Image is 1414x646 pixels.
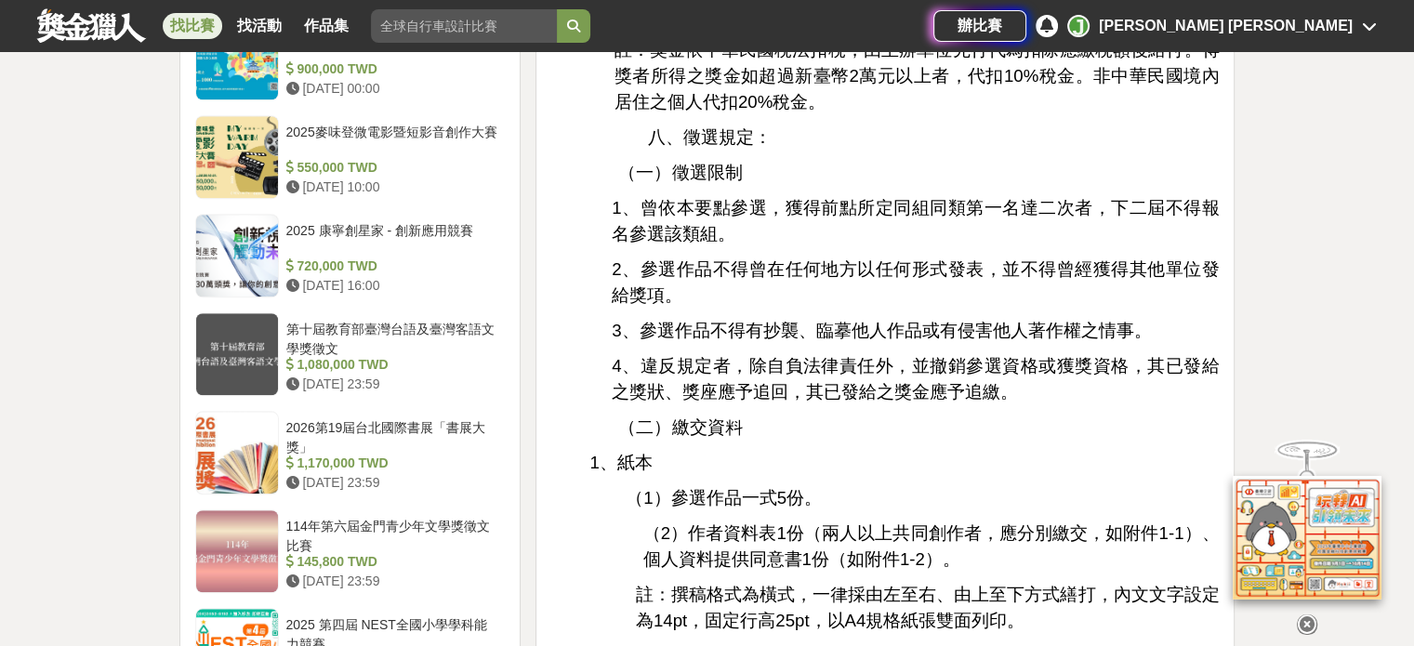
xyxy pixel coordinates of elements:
[286,123,498,158] div: 2025麥味登微電影暨短影音創作大賽
[612,321,1151,340] span: 3、參選作品不得有抄襲、臨摹他人作品或有侵害他人著作權之情事。
[286,355,498,375] div: 1,080,000 TWD
[1067,15,1090,37] div: J
[286,59,498,79] div: 900,000 TWD
[612,198,1219,244] span: 1、曾依本要點參選，獲得前點所定同組同類第一名達二次者，下二屆不得報名參選該類組。
[626,488,822,508] span: （1）參選作品一式5份。
[195,17,506,100] a: 2025 青春光影西遊記 900,000 TWD [DATE] 00:00
[614,40,1220,112] span: 註：獎金依中華民國稅法扣稅，由主辦單位先行代為扣除應繳稅額後給付。得獎者所得之獎金如超過新臺幣2萬元以上者，代扣10%稅金。非中華民國境內居住之個人代扣20%稅金。
[648,127,772,147] span: 八、徵選規定：
[286,454,498,473] div: 1,170,000 TWD
[195,214,506,297] a: 2025 康寧創星家 - 創新應用競賽 720,000 TWD [DATE] 16:00
[642,523,1219,569] span: （2）作者資料表1份（兩人以上共同創作者，應分別繳交，如附件1-1）、個人資料提供同意書1份（如附件1-2）。
[286,276,498,296] div: [DATE] 16:00
[230,13,289,39] a: 找活動
[286,221,498,257] div: 2025 康寧創星家 - 創新應用競賽
[286,375,498,394] div: [DATE] 23:59
[589,453,652,472] span: 1、紙本
[286,178,498,197] div: [DATE] 10:00
[933,10,1026,42] a: 辦比賽
[286,473,498,493] div: [DATE] 23:59
[286,552,498,572] div: 145,800 TWD
[286,79,498,99] div: [DATE] 00:00
[286,257,498,276] div: 720,000 TWD
[1099,15,1353,37] div: [PERSON_NAME] [PERSON_NAME]
[612,356,1219,402] span: 4、違反規定者，除自負法律責任外，並撤銷參選資格或獲獎資格，其已發給之獎狀、獎座應予追回，其已發給之獎金應予追繳。
[163,13,222,39] a: 找比賽
[1233,476,1381,600] img: d2146d9a-e6f6-4337-9592-8cefde37ba6b.png
[286,572,498,591] div: [DATE] 23:59
[195,312,506,396] a: 第十屆教育部臺灣台語及臺灣客語文學獎徵文 1,080,000 TWD [DATE] 23:59
[612,259,1219,305] span: 2、參選作品不得曾在任何地方以任何形式發表，並不得曾經獲得其他單位發給獎項。
[195,115,506,199] a: 2025麥味登微電影暨短影音創作大賽 550,000 TWD [DATE] 10:00
[618,417,742,437] span: （二）繳交資料
[618,163,742,182] span: （一）徵選限制
[286,158,498,178] div: 550,000 TWD
[371,9,557,43] input: 全球自行車設計比賽
[286,418,498,454] div: 2026第19屆台北國際書展「書展大獎」
[286,517,498,552] div: 114年第六屆金門青少年文學獎徵文比賽
[286,320,498,355] div: 第十屆教育部臺灣台語及臺灣客語文學獎徵文
[636,585,1220,630] span: 註：撰稿格式為橫式，一律採由左至右、由上至下方式繕打，內文文字設定為14pt，固定行高25pt，以A4規格紙張雙面列印。
[297,13,356,39] a: 作品集
[195,509,506,593] a: 114年第六屆金門青少年文學獎徵文比賽 145,800 TWD [DATE] 23:59
[195,411,506,494] a: 2026第19屆台北國際書展「書展大獎」 1,170,000 TWD [DATE] 23:59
